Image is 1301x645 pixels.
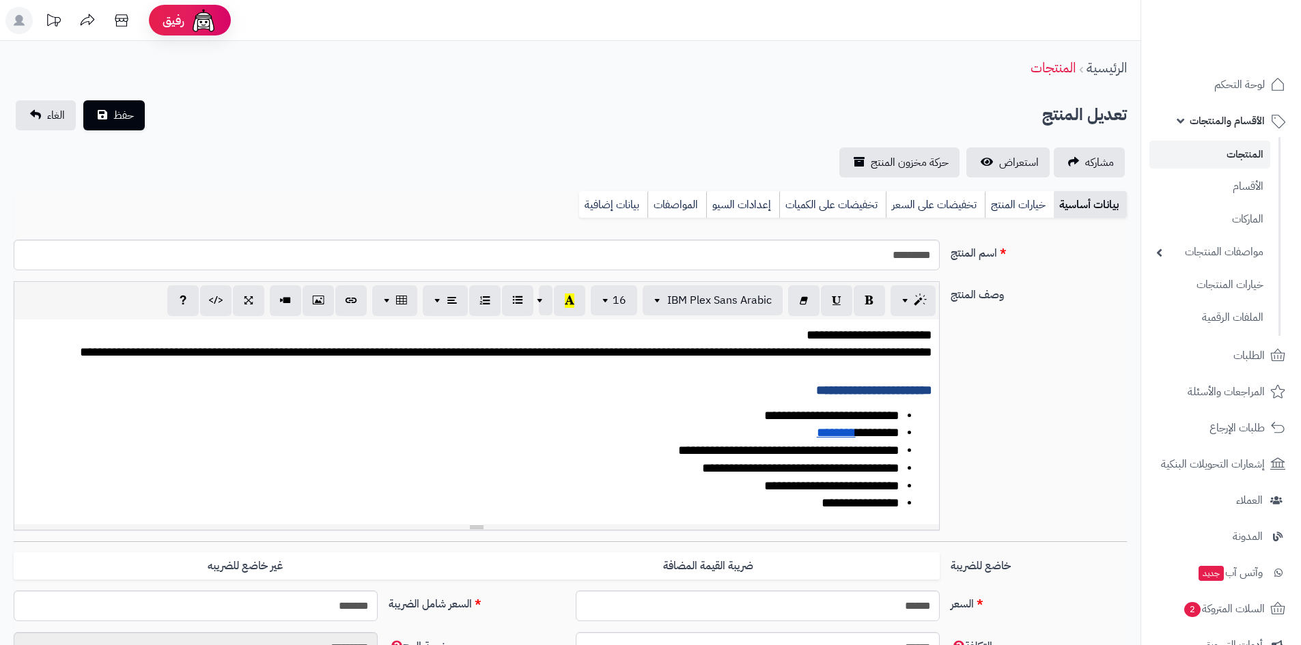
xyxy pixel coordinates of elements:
[1054,147,1125,177] a: مشاركه
[1149,141,1270,169] a: المنتجات
[16,100,76,130] a: الغاء
[1085,154,1114,171] span: مشاركه
[1149,270,1270,300] a: خيارات المنتجات
[1149,412,1293,444] a: طلبات الإرجاع
[1199,566,1224,581] span: جديد
[966,147,1050,177] a: استعراض
[1149,339,1293,372] a: الطلبات
[1190,111,1265,130] span: الأقسام والمنتجات
[1042,101,1127,129] h2: تعديل المنتج
[839,147,960,177] a: حركة مخزون المنتج
[1149,556,1293,589] a: وآتس آبجديد
[1233,346,1265,365] span: الطلبات
[1208,38,1288,67] img: logo-2.png
[667,292,772,309] span: IBM Plex Sans Arabic
[613,292,626,309] span: 16
[591,285,637,315] button: 16
[1184,602,1201,617] span: 2
[36,7,70,38] a: تحديثات المنصة
[886,191,985,218] a: تخفيضات على السعر
[477,552,940,580] label: ضريبة القيمة المضافة
[945,552,1132,574] label: خاضع للضريبة
[1149,172,1270,201] a: الأقسام
[1149,375,1293,408] a: المراجعات والأسئلة
[1149,592,1293,625] a: السلات المتروكة2
[871,154,949,171] span: حركة مخزون المنتج
[706,191,779,218] a: إعدادات السيو
[163,12,184,29] span: رفيق
[945,281,1132,303] label: وصف المنتج
[1161,455,1265,474] span: إشعارات التحويلات البنكية
[1183,599,1265,618] span: السلات المتروكة
[1149,484,1293,517] a: العملاء
[1149,238,1270,267] a: مواصفات المنتجات
[1087,57,1127,78] a: الرئيسية
[1149,205,1270,234] a: الماركات
[985,191,1054,218] a: خيارات المنتج
[643,285,783,315] button: IBM Plex Sans Arabic
[14,552,477,580] label: غير خاضع للضريبه
[945,240,1132,261] label: اسم المنتج
[1149,448,1293,481] a: إشعارات التحويلات البنكية
[999,154,1039,171] span: استعراض
[1149,520,1293,553] a: المدونة
[1054,191,1127,218] a: بيانات أساسية
[779,191,886,218] a: تخفيضات على الكميات
[383,590,570,612] label: السعر شامل الضريبة
[1236,491,1263,510] span: العملاء
[1209,418,1265,438] span: طلبات الإرجاع
[83,100,145,130] button: حفظ
[1233,527,1263,546] span: المدونة
[1197,563,1263,582] span: وآتس آب
[47,107,65,124] span: الغاء
[1031,57,1076,78] a: المنتجات
[1188,382,1265,401] span: المراجعات والأسئلة
[1149,68,1293,101] a: لوحة التحكم
[1214,75,1265,94] span: لوحة التحكم
[190,7,217,34] img: ai-face.png
[647,191,706,218] a: المواصفات
[945,590,1132,612] label: السعر
[113,107,134,124] span: حفظ
[1149,303,1270,332] a: الملفات الرقمية
[579,191,647,218] a: بيانات إضافية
